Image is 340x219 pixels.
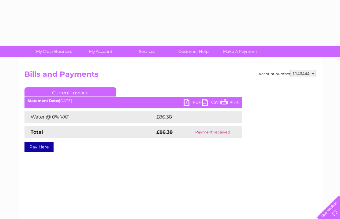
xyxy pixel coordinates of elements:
[122,46,172,57] a: Services
[24,87,116,97] a: Current Invoice
[155,111,230,123] td: £86.38
[215,46,265,57] a: Make A Payment
[184,126,241,138] td: Payment received
[24,142,54,152] a: Pay Here
[259,70,316,77] div: Account number
[31,129,43,135] strong: Total
[29,46,79,57] a: My Clear Business
[168,46,219,57] a: Customer Help
[75,46,126,57] a: My Account
[28,98,59,103] b: Statement Date:
[156,129,173,135] strong: £86.38
[24,99,242,103] div: [DATE]
[220,99,239,108] a: Print
[24,111,155,123] td: Water @ 0% VAT
[202,99,220,108] a: CSV
[24,70,316,82] h2: Bills and Payments
[184,99,202,108] a: PDF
